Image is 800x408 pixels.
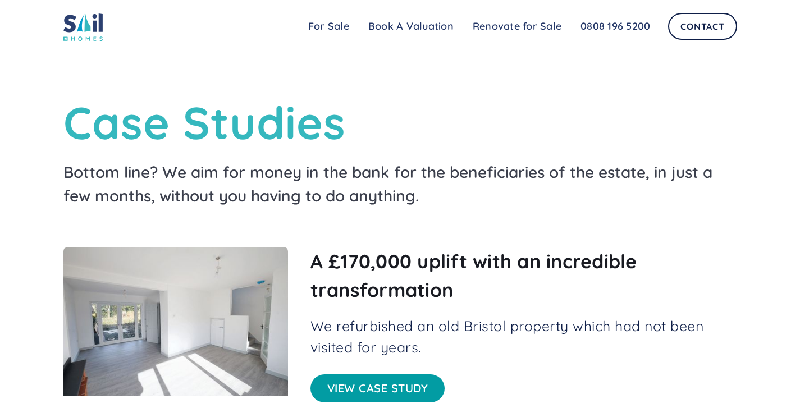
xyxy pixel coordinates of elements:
h4: Bottom line? We aim for money in the bank for the beneficiaries of the estate, in just a few mont... [63,161,737,208]
h2: A £170,000 uplift with an incredible transformation [310,247,737,304]
a: View case study [310,374,445,402]
a: For Sale [299,15,359,38]
img: sail home logo colored [63,11,103,41]
h1: Case Studies [63,95,737,149]
a: Renovate for Sale [463,15,571,38]
a: Contact [668,13,737,40]
a: 0808 196 5200 [571,15,660,38]
p: We refurbished an old Bristol property which had not been visited for years. [310,315,737,357]
a: Book A Valuation [359,15,463,38]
